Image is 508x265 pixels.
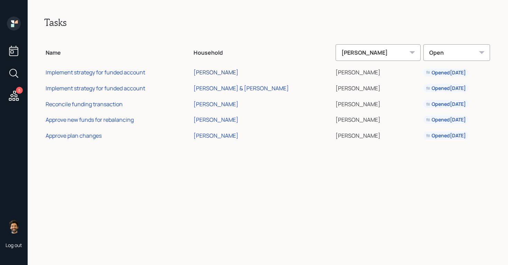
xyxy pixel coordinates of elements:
[423,44,490,61] div: Open
[46,132,102,139] div: Approve plan changes
[194,84,289,92] div: [PERSON_NAME] & [PERSON_NAME]
[194,132,238,139] div: [PERSON_NAME]
[7,220,21,234] img: eric-schwartz-headshot.png
[46,100,123,108] div: Reconcile funding transaction
[46,116,134,124] div: Approve new funds for rebalancing
[334,95,422,111] td: [PERSON_NAME]
[194,116,238,124] div: [PERSON_NAME]
[192,39,334,64] th: Household
[334,127,422,143] td: [PERSON_NAME]
[46,84,145,92] div: Implement strategy for funded account
[426,132,466,139] div: Opened [DATE]
[334,79,422,95] td: [PERSON_NAME]
[426,69,466,76] div: Opened [DATE]
[336,44,421,61] div: [PERSON_NAME]
[46,68,145,76] div: Implement strategy for funded account
[194,68,238,76] div: [PERSON_NAME]
[194,100,238,108] div: [PERSON_NAME]
[16,87,23,94] div: 5
[6,242,22,248] div: Log out
[426,85,466,92] div: Opened [DATE]
[426,116,466,123] div: Opened [DATE]
[44,39,192,64] th: Name
[44,17,491,28] h2: Tasks
[334,64,422,80] td: [PERSON_NAME]
[334,111,422,127] td: [PERSON_NAME]
[426,101,466,108] div: Opened [DATE]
